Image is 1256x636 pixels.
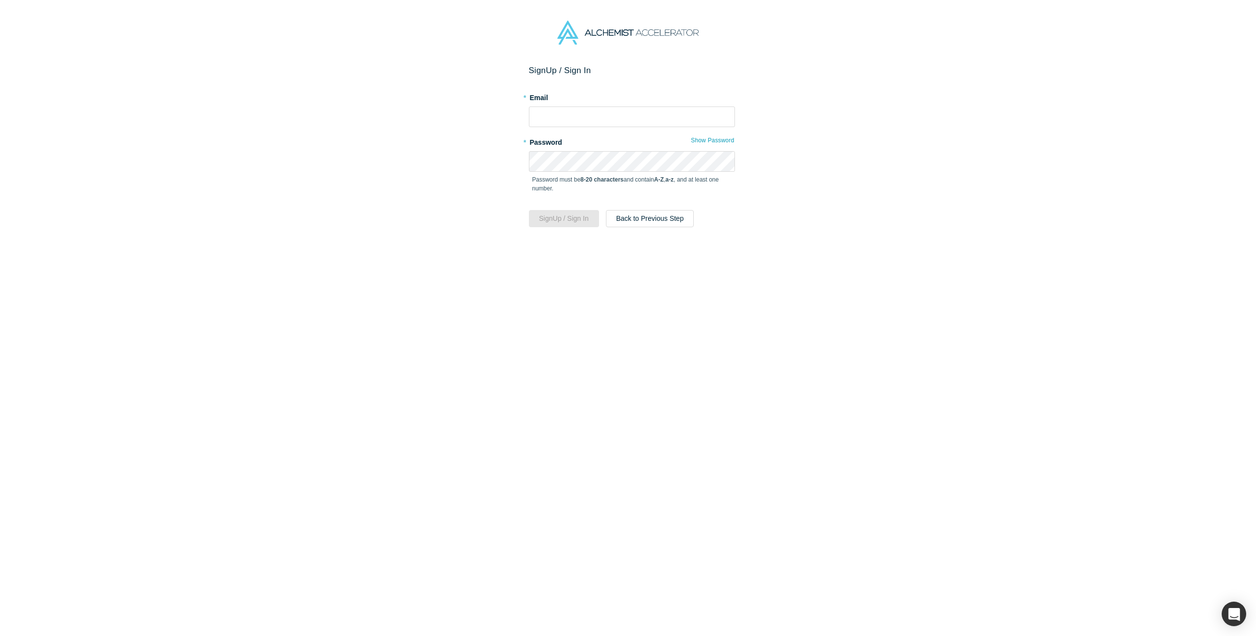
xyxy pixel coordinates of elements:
strong: A-Z [654,176,664,183]
h2: Sign Up / Sign In [529,65,735,76]
button: SignUp / Sign In [529,210,599,227]
img: Alchemist Accelerator Logo [557,21,699,45]
label: Email [529,89,735,103]
p: Password must be and contain , , and at least one number. [532,175,732,193]
button: Back to Previous Step [606,210,694,227]
strong: 8-20 characters [580,176,624,183]
strong: a-z [665,176,674,183]
button: Show Password [690,134,734,147]
label: Password [529,134,735,148]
